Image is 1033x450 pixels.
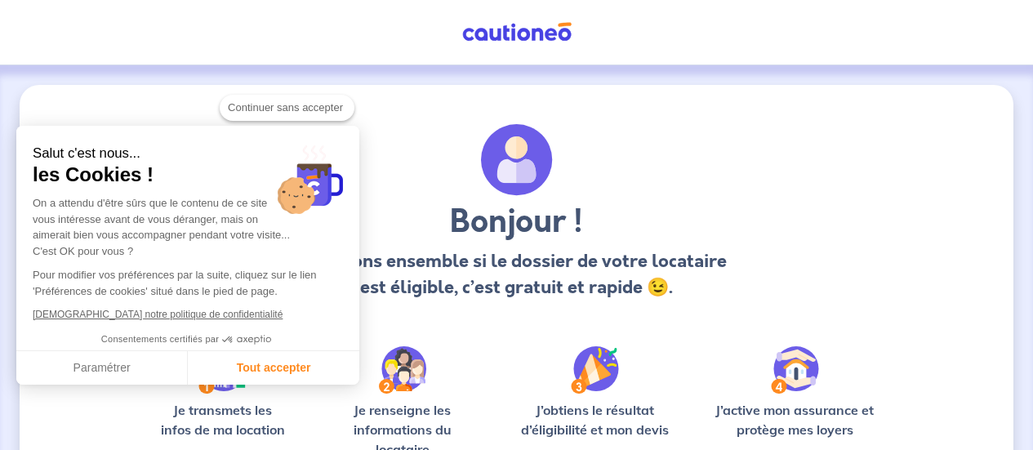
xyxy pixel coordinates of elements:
button: Paramétrer [16,351,188,385]
p: J’active mon assurance et protège mes loyers [706,400,883,439]
p: Je transmets les infos de ma location [150,400,295,439]
img: Cautioneo [456,22,578,42]
span: Consentements certifiés par [101,335,219,344]
svg: Axeptio [222,315,271,364]
img: /static/c0a346edaed446bb123850d2d04ad552/Step-2.svg [379,346,426,394]
p: J’obtiens le résultat d’éligibilité et mon devis [510,400,680,439]
button: Consentements certifiés par [93,329,283,350]
button: Continuer sans accepter [220,95,354,121]
img: /static/bfff1cf634d835d9112899e6a3df1a5d/Step-4.svg [771,346,819,394]
button: Tout accepter [188,351,359,385]
span: les Cookies ! [33,163,343,187]
small: Salut c'est nous... [33,145,343,163]
span: Continuer sans accepter [228,100,346,116]
img: /static/f3e743aab9439237c3e2196e4328bba9/Step-3.svg [571,346,619,394]
div: On a attendu d'être sûrs que le contenu de ce site vous intéresse avant de vous déranger, mais on... [33,195,343,259]
img: archivate [481,124,553,196]
p: Pour modifier vos préférences par la suite, cliquez sur le lien 'Préférences de cookies' situé da... [33,267,343,299]
h3: Bonjour ! [303,203,730,242]
a: [DEMOGRAPHIC_DATA] notre politique de confidentialité [33,309,283,320]
p: Vérifions ensemble si le dossier de votre locataire est éligible, c’est gratuit et rapide 😉. [303,248,730,301]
